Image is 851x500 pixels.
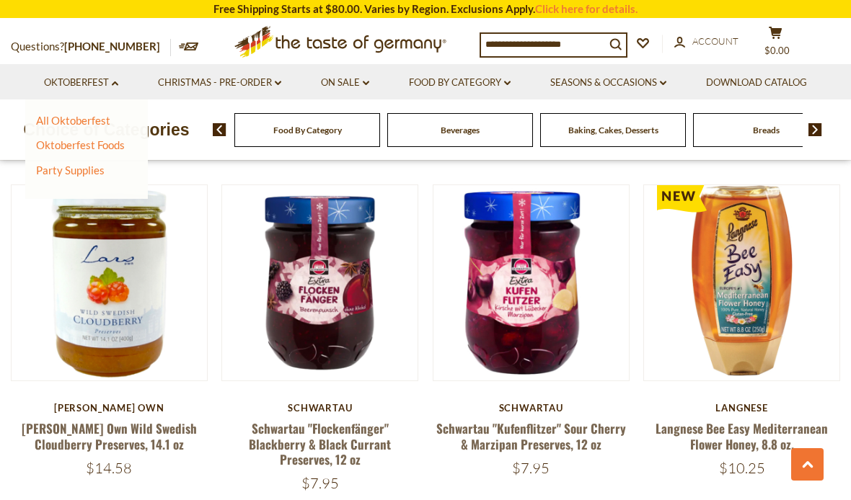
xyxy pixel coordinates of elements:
a: Langnese Bee Easy Mediterranean Flower Honey, 8.8 oz. [656,419,828,452]
a: [PHONE_NUMBER] [64,40,160,53]
div: Langnese [643,402,840,414]
a: Baking, Cakes, Desserts [568,125,658,135]
span: Account [692,35,738,47]
a: Breads [753,125,780,135]
p: Questions? [11,37,171,56]
img: Langnese Bee Easy Mediterranean Flower Honey, 8.8 oz. [644,185,839,380]
img: next arrow [808,123,822,136]
a: Account [674,34,738,50]
a: Food By Category [409,75,511,91]
a: All Oktoberfest [36,114,110,127]
div: [PERSON_NAME] Own [11,402,208,414]
a: Click here for details. [535,2,638,15]
span: $0.00 [764,45,790,56]
a: On Sale [321,75,369,91]
a: Oktoberfest [44,75,118,91]
img: Schwartau "Flockenfänger" Blackberry & Black Currant Preserves, 12 oz [222,185,418,380]
span: $10.25 [719,459,765,477]
img: Schwartau "Kufenflitzer" Sour Cherry & Marzipan Preserves, 12 oz [433,185,629,380]
img: previous arrow [213,123,226,136]
div: Schwartau [221,402,418,414]
a: Oktoberfest Foods [36,138,125,151]
a: Food By Category [273,125,342,135]
a: Beverages [441,125,480,135]
a: Party Supplies [36,164,105,177]
div: Schwartau [433,402,630,414]
img: Lars Own Wild Swedish Cloudberry Preserves, 14.1 oz [12,185,207,380]
a: Christmas - PRE-ORDER [158,75,281,91]
a: Download Catalog [706,75,807,91]
span: $14.58 [86,459,132,477]
span: $7.95 [512,459,550,477]
button: $0.00 [754,26,797,62]
a: Schwartau "Kufenflitzer" Sour Cherry & Marzipan Preserves, 12 oz [436,419,626,452]
span: $7.95 [301,474,339,492]
a: Schwartau "Flockenfänger" Blackberry & Black Currant Preserves, 12 oz [249,419,391,468]
a: Seasons & Occasions [550,75,666,91]
a: [PERSON_NAME] Own Wild Swedish Cloudberry Preserves, 14.1 oz [22,419,197,452]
